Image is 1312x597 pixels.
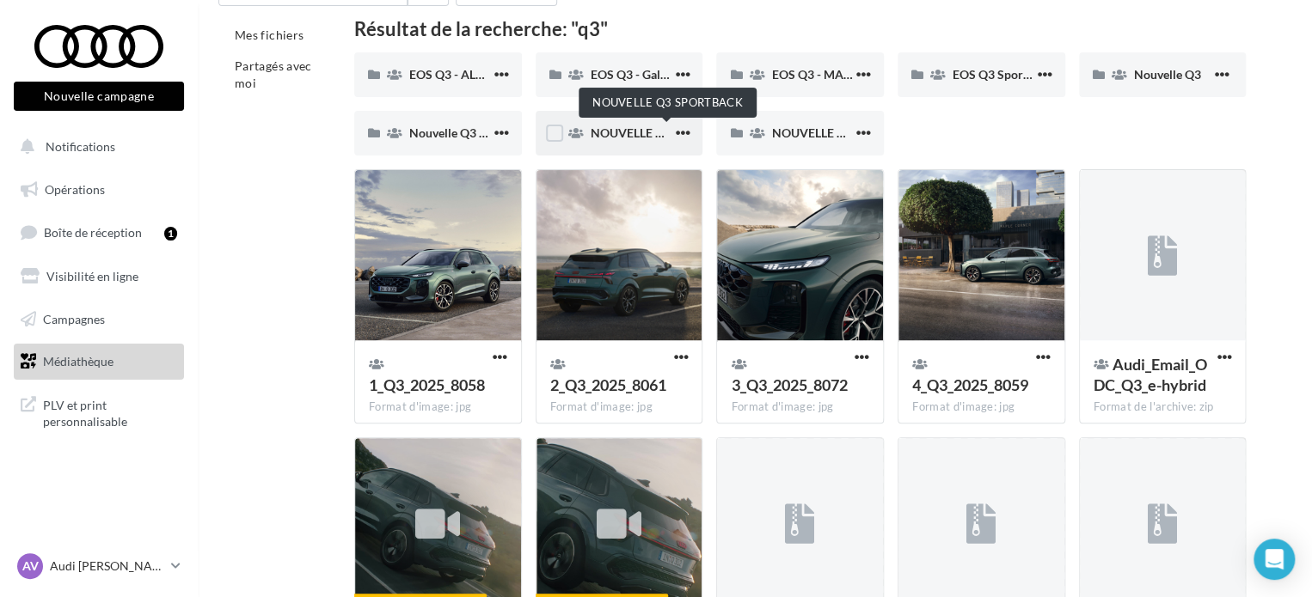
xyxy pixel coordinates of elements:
[14,550,184,582] a: AV Audi [PERSON_NAME]
[731,375,847,394] span: 3_Q3_2025_8072
[579,88,757,118] div: NOUVELLE Q3 SPORTBACK
[550,399,689,415] div: Format d'image: jpg
[369,399,507,415] div: Format d'image: jpg
[1254,539,1295,580] div: Open Intercom Messenger
[591,125,745,140] span: NOUVELLE Q3 SPORTBACK
[953,67,1132,82] span: EOS Q3 Sportback & SB e-Hybrid
[10,129,181,165] button: Notifications
[10,344,187,380] a: Médiathèque
[369,375,485,394] span: 1_Q3_2025_8058
[45,182,105,197] span: Opérations
[164,227,177,241] div: 1
[912,399,1051,415] div: Format d'image: jpg
[22,557,39,575] span: AV
[10,214,187,251] a: Boîte de réception1
[10,302,187,338] a: Campagnes
[43,311,105,326] span: Campagnes
[409,67,547,82] span: EOS Q3 - ALBUM PHOTO
[1134,67,1201,82] span: Nouvelle Q3
[50,557,164,575] p: Audi [PERSON_NAME]
[43,393,177,430] span: PLV et print personnalisable
[14,82,184,111] button: Nouvelle campagne
[44,225,142,240] span: Boîte de réception
[46,269,138,283] span: Visibilité en ligne
[731,399,869,415] div: Format d'image: jpg
[912,375,1028,394] span: 4_Q3_2025_8059
[46,139,115,154] span: Notifications
[550,375,666,394] span: 2_Q3_2025_8061
[409,125,524,140] span: Nouvelle Q3 e-hybrid
[43,354,113,369] span: Médiathèque
[10,259,187,295] a: Visibilité en ligne
[235,27,303,42] span: Mes fichiers
[1094,399,1232,415] div: Format de l'archive: zip
[591,67,690,82] span: EOS Q3 - Galerie 2
[1094,355,1207,394] span: Audi_Email_ODC_Q3_e-hybrid
[235,58,312,90] span: Partagés avec moi
[10,387,187,437] a: PLV et print personnalisable
[771,67,935,82] span: EOS Q3 - MASTER INTERIEUR
[354,20,1246,39] div: Résultat de la recherche: "q3"
[771,125,984,140] span: NOUVELLE Q3 SPORTBACK E-HYBRID
[10,172,187,208] a: Opérations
